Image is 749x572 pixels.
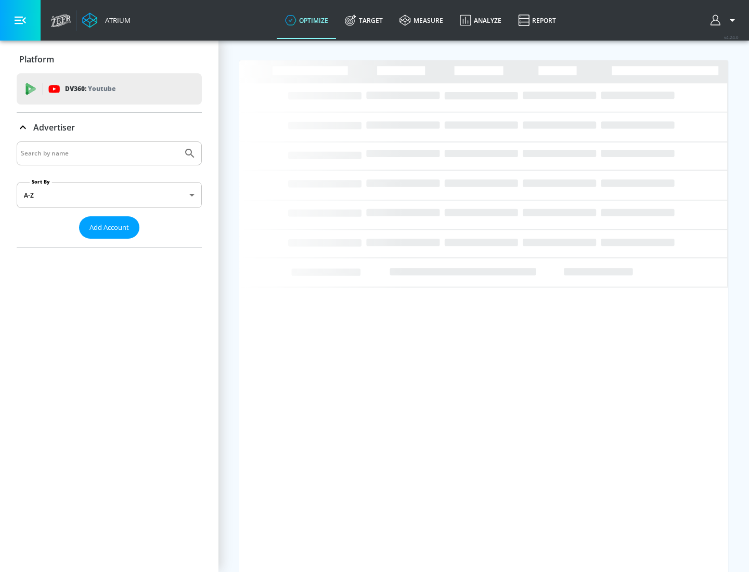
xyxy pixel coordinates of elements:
[33,122,75,133] p: Advertiser
[30,178,52,185] label: Sort By
[277,2,337,39] a: optimize
[89,222,129,233] span: Add Account
[391,2,451,39] a: measure
[19,54,54,65] p: Platform
[17,45,202,74] div: Platform
[88,83,115,94] p: Youtube
[17,239,202,247] nav: list of Advertiser
[17,73,202,105] div: DV360: Youtube
[65,83,115,95] p: DV360:
[724,34,739,40] span: v 4.24.0
[17,141,202,247] div: Advertiser
[21,147,178,160] input: Search by name
[79,216,139,239] button: Add Account
[337,2,391,39] a: Target
[17,182,202,208] div: A-Z
[82,12,131,28] a: Atrium
[17,113,202,142] div: Advertiser
[101,16,131,25] div: Atrium
[510,2,564,39] a: Report
[451,2,510,39] a: Analyze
